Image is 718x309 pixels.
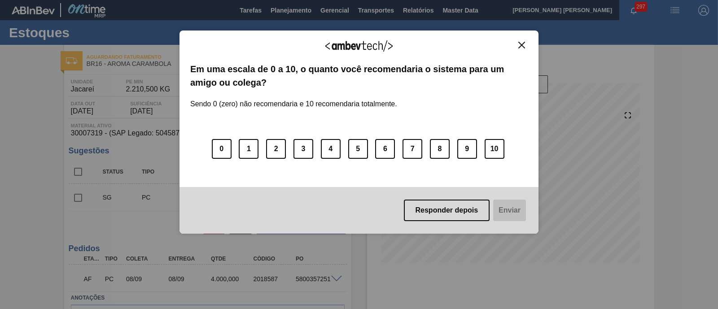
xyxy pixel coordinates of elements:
button: 7 [403,139,422,159]
button: 8 [430,139,450,159]
img: Logo Ambevtech [325,40,393,52]
button: Close [516,41,528,49]
button: 1 [239,139,258,159]
button: 0 [212,139,232,159]
button: 5 [348,139,368,159]
label: Em uma escala de 0 a 10, o quanto você recomendaria o sistema para um amigo ou colega? [190,62,528,90]
button: 4 [321,139,341,159]
button: 9 [457,139,477,159]
label: Sendo 0 (zero) não recomendaria e 10 recomendaria totalmente. [190,89,397,108]
button: 2 [266,139,286,159]
button: 6 [375,139,395,159]
button: 10 [485,139,504,159]
button: Responder depois [404,200,490,221]
img: Close [518,42,525,48]
button: 3 [293,139,313,159]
